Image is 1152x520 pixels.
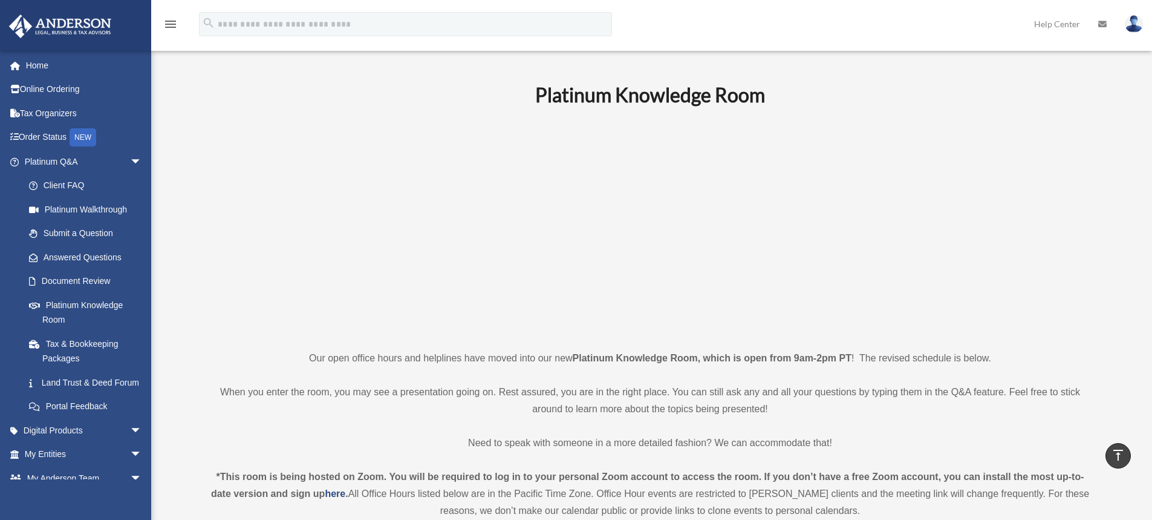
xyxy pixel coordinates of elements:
a: Land Trust & Deed Forum [17,370,160,395]
a: Tax & Bookkeeping Packages [17,332,160,370]
div: NEW [70,128,96,146]
a: My Entitiesarrow_drop_down [8,443,160,467]
span: arrow_drop_down [130,150,154,174]
a: Tax Organizers [8,101,160,125]
p: Need to speak with someone in a more detailed fashion? We can accommodate that! [207,435,1093,452]
a: vertical_align_top [1105,443,1131,469]
a: Online Ordering [8,77,160,102]
strong: *This room is being hosted on Zoom. You will be required to log in to your personal Zoom account ... [211,472,1084,499]
a: My Anderson Teamarrow_drop_down [8,466,160,490]
a: menu [163,21,178,31]
span: arrow_drop_down [130,418,154,443]
img: Anderson Advisors Platinum Portal [5,15,115,38]
a: Platinum Walkthrough [17,197,160,222]
a: Home [8,53,160,77]
a: Platinum Knowledge Room [17,293,154,332]
p: Our open office hours and helplines have moved into our new ! The revised schedule is below. [207,350,1093,367]
a: Portal Feedback [17,395,160,419]
a: Order StatusNEW [8,125,160,150]
a: Answered Questions [17,245,160,269]
img: User Pic [1125,15,1143,33]
a: Digital Productsarrow_drop_down [8,418,160,443]
iframe: 231110_Toby_KnowledgeRoom [469,123,831,327]
b: Platinum Knowledge Room [535,83,765,107]
p: When you enter the room, you may see a presentation going on. Rest assured, you are in the right ... [207,384,1093,418]
i: search [202,16,215,30]
strong: Platinum Knowledge Room, which is open from 9am-2pm PT [573,353,851,363]
div: All Office Hours listed below are in the Pacific Time Zone. Office Hour events are restricted to ... [207,469,1093,519]
a: Submit a Question [17,222,160,246]
a: Client FAQ [17,174,160,198]
i: vertical_align_top [1111,448,1125,462]
strong: . [345,489,348,499]
a: Platinum Q&Aarrow_drop_down [8,150,160,174]
i: menu [163,17,178,31]
a: Document Review [17,269,160,294]
a: here [325,489,345,499]
span: arrow_drop_down [130,466,154,491]
span: arrow_drop_down [130,443,154,467]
